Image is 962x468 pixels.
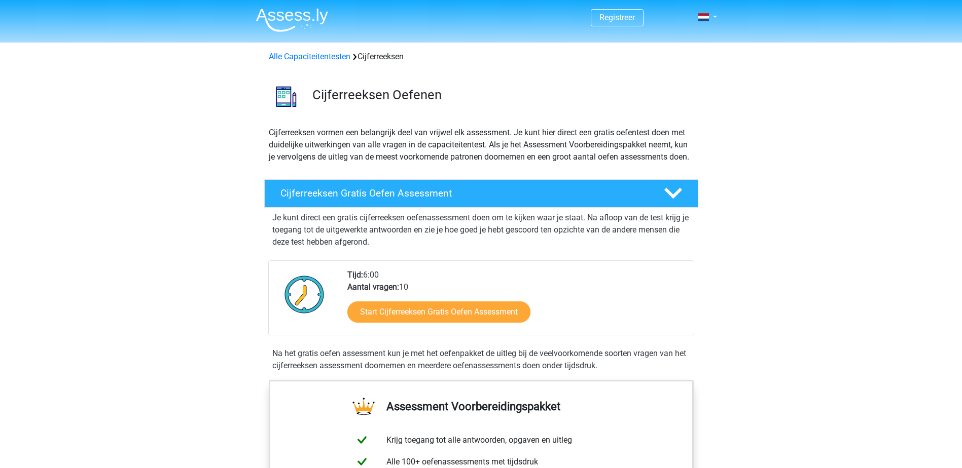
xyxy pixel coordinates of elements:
[347,301,530,323] a: Start Cijferreeksen Gratis Oefen Assessment
[280,187,648,199] h4: Cijferreeksen Gratis Oefen Assessment
[265,51,698,63] div: Cijferreeksen
[340,269,693,335] div: 6:00 10
[256,8,328,32] img: Assessly
[599,13,635,22] a: Registreer
[272,212,690,248] p: Je kunt direct een gratis cijferreeksen oefenassessment doen om te kijken waar je staat. Na afloo...
[312,87,690,103] h3: Cijferreeksen Oefenen
[269,52,350,61] a: Alle Capaciteitentesten
[347,270,363,280] b: Tijd:
[265,75,308,118] img: cijferreeksen
[260,179,702,208] a: Cijferreeksen Gratis Oefen Assessment
[347,282,399,292] b: Aantal vragen:
[269,127,694,163] p: Cijferreeksen vormen een belangrijk deel van vrijwel elk assessment. Je kunt hier direct een grat...
[279,269,330,320] img: Klok
[268,347,694,372] div: Na het gratis oefen assessment kun je met het oefenpakket de uitleg bij de veelvoorkomende soorte...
